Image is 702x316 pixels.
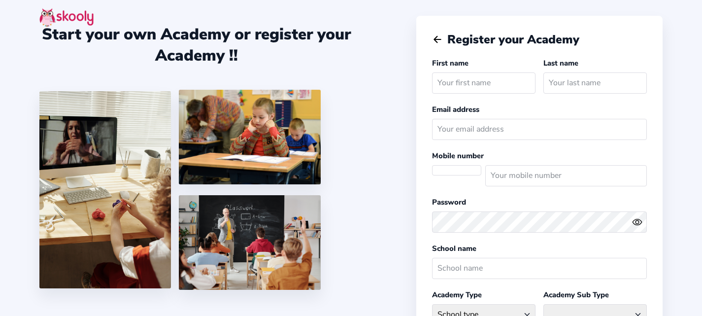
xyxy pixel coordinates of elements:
[632,217,642,227] ion-icon: eye outline
[432,290,482,300] label: Academy Type
[39,8,94,27] img: skooly-logo.png
[432,105,479,114] label: Email address
[39,91,171,288] img: 1.jpg
[432,72,535,94] input: Your first name
[432,34,443,45] button: arrow back outline
[179,90,321,184] img: 4.png
[432,58,468,68] label: First name
[39,24,353,66] div: Start your own Academy or register your Academy !!
[432,119,647,140] input: Your email address
[432,151,484,161] label: Mobile number
[543,72,647,94] input: Your last name
[485,165,647,186] input: Your mobile number
[432,197,466,207] label: Password
[632,217,647,227] button: eye outlineeye off outline
[543,58,578,68] label: Last name
[447,32,579,47] span: Register your Academy
[432,244,476,253] label: School name
[432,258,647,279] input: School name
[179,195,321,290] img: 5.png
[543,290,609,300] label: Academy Sub Type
